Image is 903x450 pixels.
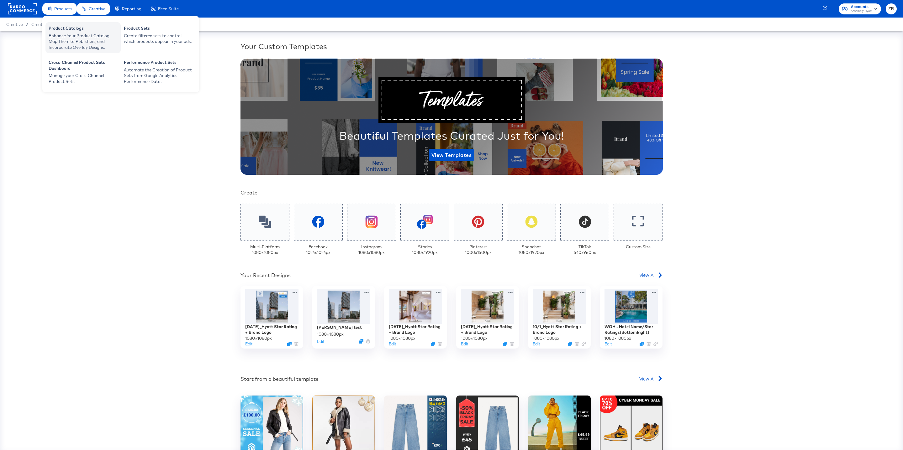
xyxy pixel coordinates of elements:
[533,324,586,335] div: 10/1_Hyatt Star Rating + Brand Logo
[429,149,474,161] button: View Templates
[605,341,612,347] button: Edit
[456,286,519,349] div: [DATE]_Hyatt Star Rating + Brand Logo1080×1080pxEditDuplicate
[317,324,362,330] div: [PERSON_NAME] test
[245,335,272,341] div: 1080 × 1080 px
[412,244,438,256] div: Stories 1080 x 1920 px
[339,128,564,143] div: Beautiful Templates Curated Just for You!
[568,342,572,346] svg: Duplicate
[389,335,415,341] div: 1080 × 1080 px
[851,4,872,10] span: Accounts
[240,41,663,52] div: Your Custom Templates
[431,151,472,159] span: View Templates
[626,244,651,250] div: Custom Size
[245,341,252,347] button: Edit
[528,286,591,349] div: 10/1_Hyatt Star Rating + Brand Logo1080×1080pxEditDuplicate
[461,341,468,347] button: Edit
[359,339,363,344] svg: Duplicate
[158,6,179,11] span: Feed Suite
[639,272,663,281] a: View All
[605,324,658,335] div: WOH - Hotel Name/Star Ratings(BottomRight)
[653,342,658,346] svg: Link
[384,286,447,349] div: [DATE]_Hyatt Star Rating + Brand Logo1080×1080pxEditDuplicate
[639,375,655,382] span: View All
[600,286,663,349] div: WOH - Hotel Name/Star Ratings(BottomRight)1080×1080pxEditDuplicate
[245,324,298,335] div: [DATE]_Hyatt Star Rating + Brand Logo
[89,6,105,11] span: Creative
[605,335,631,341] div: 1080 × 1080 px
[389,324,442,335] div: [DATE]_Hyatt Star Rating + Brand Logo
[287,342,292,346] svg: Duplicate
[639,272,655,278] span: View All
[431,342,435,346] svg: Duplicate
[461,324,514,335] div: [DATE]_Hyatt Star Rating + Brand Logo
[640,342,644,346] svg: Duplicate
[6,22,23,27] span: Creative
[122,6,141,11] span: Reporting
[358,244,385,256] div: Instagram 1080 x 1080 px
[312,286,375,349] div: [PERSON_NAME] test1080×1080pxEditDuplicate
[582,342,586,346] svg: Link
[240,272,291,279] div: Your Recent Designs
[317,339,324,344] button: Edit
[250,244,280,256] div: Multi-Platform 1080 x 1080 px
[306,244,330,256] div: Facebook 1024 x 1024 px
[240,286,303,349] div: [DATE]_Hyatt Star Rating + Brand Logo1080×1080pxEditDuplicate
[888,5,894,13] span: ZR
[461,335,488,341] div: 1080 × 1080 px
[533,341,540,347] button: Edit
[317,331,344,337] div: 1080 × 1080 px
[886,3,897,14] button: ZR
[31,22,61,27] a: Creative Home
[23,22,31,27] span: /
[574,244,596,256] div: TikTok 540 x 960 px
[240,189,663,196] div: Create
[639,375,663,385] a: View All
[519,244,544,256] div: Snapchat 1080 x 1920 px
[389,341,396,347] button: Edit
[851,9,872,14] span: Assembly-Hyatt
[503,342,507,346] svg: Duplicate
[240,375,319,383] div: Start from a beautiful template
[533,335,559,341] div: 1080 × 1080 px
[54,6,72,11] span: Products
[465,244,492,256] div: Pinterest 1000 x 1500 px
[839,3,881,14] button: AccountsAssembly-Hyatt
